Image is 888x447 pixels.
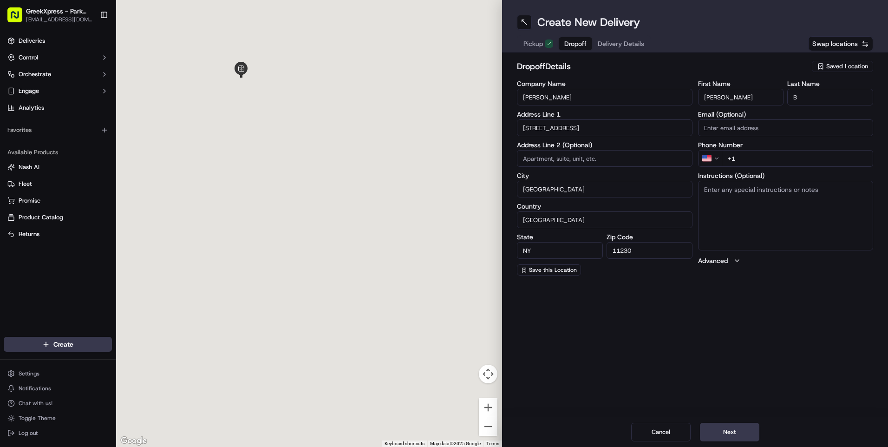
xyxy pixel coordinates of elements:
[517,264,581,276] button: Save this Location
[4,100,112,115] a: Analytics
[19,163,39,171] span: Nash AI
[517,203,692,210] label: Country
[6,179,75,196] a: 📗Knowledge Base
[607,234,692,240] label: Zip Code
[812,60,873,73] button: Saved Location
[53,340,73,349] span: Create
[26,7,92,16] span: GreekXpress - Park Slope
[517,80,692,87] label: Company Name
[92,205,112,212] span: Pylon
[812,39,858,48] span: Swap locations
[517,181,692,197] input: Enter city
[537,15,640,30] h1: Create New Delivery
[698,119,874,136] input: Enter email address
[4,382,112,395] button: Notifications
[517,111,692,118] label: Address Line 1
[631,423,691,441] button: Cancel
[517,89,692,105] input: Enter company name
[7,197,108,205] a: Promise
[7,213,108,222] a: Product Catalog
[529,266,577,274] span: Save this Location
[4,123,112,138] div: Favorites
[78,184,86,191] div: 💻
[598,39,644,48] span: Delivery Details
[19,213,63,222] span: Product Catalog
[607,242,692,259] input: Enter zip code
[4,412,112,425] button: Toggle Theme
[9,135,24,150] img: Brigitte Vinadas
[19,183,71,192] span: Knowledge Base
[4,145,112,160] div: Available Products
[698,111,874,118] label: Email (Optional)
[42,89,152,98] div: Start new chat
[118,435,149,447] a: Open this area in Google Maps (opens a new window)
[698,172,874,179] label: Instructions (Optional)
[517,172,692,179] label: City
[517,119,692,136] input: Enter address
[77,144,80,151] span: •
[26,16,92,23] button: [EMAIL_ADDRESS][DOMAIN_NAME]
[82,144,101,151] span: [DATE]
[4,337,112,352] button: Create
[787,80,873,87] label: Last Name
[19,429,38,437] span: Log out
[486,441,499,446] a: Terms (opens in new tab)
[4,177,112,191] button: Fleet
[826,62,868,71] span: Saved Location
[698,142,874,148] label: Phone Number
[385,440,424,447] button: Keyboard shortcuts
[19,414,56,422] span: Toggle Theme
[4,210,112,225] button: Product Catalog
[19,370,39,377] span: Settings
[19,37,45,45] span: Deliveries
[517,142,692,148] label: Address Line 2 (Optional)
[19,104,44,112] span: Analytics
[19,145,26,152] img: 1736555255976-a54dd68f-1ca7-489b-9aae-adbdc363a1c4
[698,80,784,87] label: First Name
[523,39,543,48] span: Pickup
[158,92,169,103] button: Start new chat
[4,84,112,99] button: Engage
[9,89,26,105] img: 1736555255976-a54dd68f-1ca7-489b-9aae-adbdc363a1c4
[19,197,40,205] span: Promise
[4,367,112,380] button: Settings
[19,180,32,188] span: Fleet
[24,60,167,70] input: Got a question? Start typing here...
[65,205,112,212] a: Powered byPylon
[4,397,112,410] button: Chat with us!
[4,427,112,440] button: Log out
[517,150,692,167] input: Apartment, suite, unit, etc.
[19,400,52,407] span: Chat with us!
[9,184,17,191] div: 📗
[4,33,112,48] a: Deliveries
[479,365,497,383] button: Map camera controls
[19,385,51,392] span: Notifications
[430,441,481,446] span: Map data ©2025 Google
[479,398,497,417] button: Zoom in
[517,211,692,228] input: Enter country
[479,417,497,436] button: Zoom out
[42,98,128,105] div: We're available if you need us!
[144,119,169,130] button: See all
[722,150,874,167] input: Enter phone number
[4,160,112,175] button: Nash AI
[4,67,112,82] button: Orchestrate
[7,163,108,171] a: Nash AI
[698,89,784,105] input: Enter first name
[29,144,75,151] span: [PERSON_NAME]
[75,179,153,196] a: 💻API Documentation
[4,227,112,242] button: Returns
[118,435,149,447] img: Google
[9,121,62,128] div: Past conversations
[7,230,108,238] a: Returns
[4,50,112,65] button: Control
[88,183,149,192] span: API Documentation
[19,87,39,95] span: Engage
[564,39,587,48] span: Dropoff
[517,234,603,240] label: State
[7,180,108,188] a: Fleet
[808,36,873,51] button: Swap locations
[19,53,38,62] span: Control
[9,37,169,52] p: Welcome 👋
